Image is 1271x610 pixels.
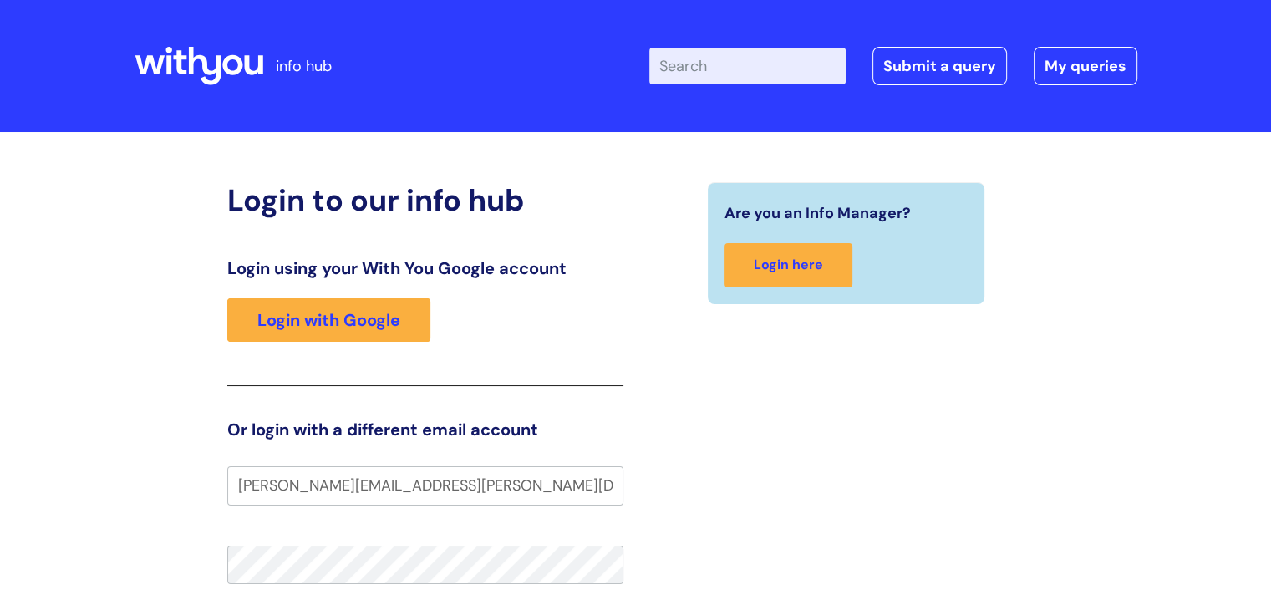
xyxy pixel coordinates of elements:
[227,182,623,218] h2: Login to our info hub
[227,258,623,278] h3: Login using your With You Google account
[276,53,332,79] p: info hub
[649,48,846,84] input: Search
[227,419,623,440] h3: Or login with a different email account
[1034,47,1137,85] a: My queries
[724,243,852,287] a: Login here
[724,200,911,226] span: Are you an Info Manager?
[227,466,623,505] input: Your e-mail address
[227,298,430,342] a: Login with Google
[872,47,1007,85] a: Submit a query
